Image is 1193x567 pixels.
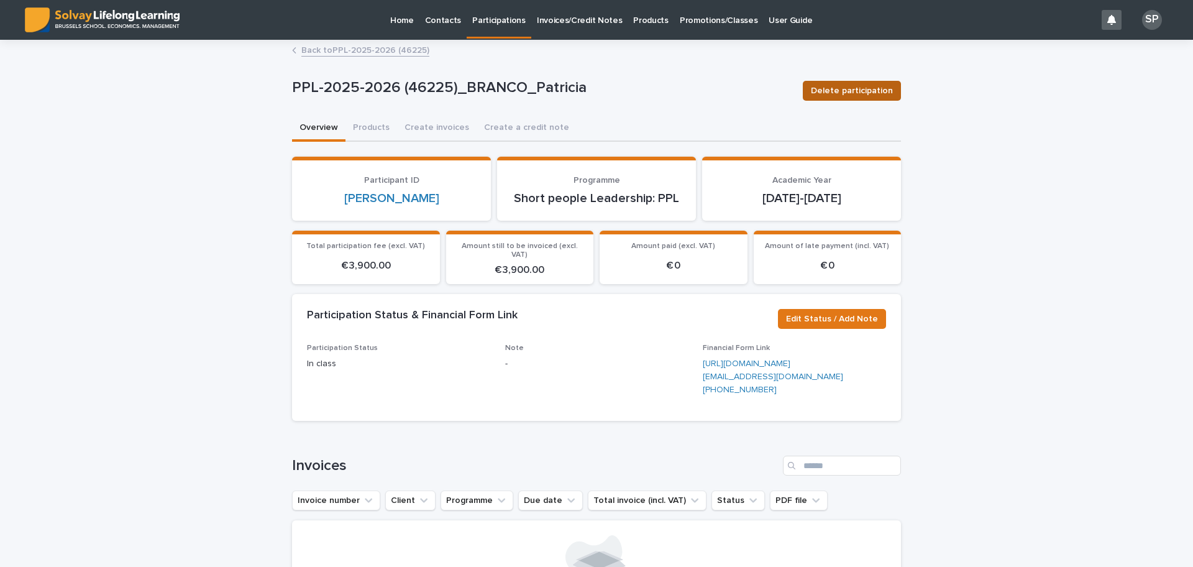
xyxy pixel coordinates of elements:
button: Status [711,491,765,510]
p: € 0 [761,260,894,272]
button: Total invoice (incl. VAT) [588,491,706,510]
span: Programme [574,176,620,185]
button: Due date [518,491,583,510]
h1: Invoices [292,457,778,475]
span: Participant ID [364,176,419,185]
p: [DATE]-[DATE] [717,191,886,206]
a: Back toPPL-2025-2026 (46225) [301,42,429,57]
p: PPL-2025-2026 (46225)_BRANCO_Patricia [292,79,793,97]
button: Create a credit note [477,116,577,142]
button: Edit Status / Add Note [778,309,886,329]
button: Overview [292,116,345,142]
img: ED0IkcNQHGZZMpCVrDht [25,7,180,32]
span: Delete participation [811,85,893,97]
button: PDF file [770,491,828,510]
h2: Participation Status & Financial Form Link [307,309,518,323]
p: € 3,900.00 [454,264,587,276]
span: Financial Form Link [703,344,770,352]
div: SP [1142,10,1162,30]
button: Invoice number [292,491,380,510]
span: Academic Year [772,176,831,185]
button: Client [385,491,436,510]
button: Create invoices [397,116,477,142]
span: Participation Status [307,344,378,352]
input: Search [783,456,901,476]
span: Amount paid (excl. VAT) [631,242,715,250]
p: In class [307,357,490,371]
span: Note [505,344,524,352]
p: - [505,357,688,371]
p: € 3,900.00 [299,260,432,272]
span: Total participation fee (excl. VAT) [306,242,425,250]
span: Amount still to be invoiced (excl. VAT) [462,242,578,259]
span: Amount of late payment (incl. VAT) [765,242,889,250]
button: Delete participation [803,81,901,101]
p: € 0 [607,260,740,272]
p: Short people Leadership: PPL [512,191,681,206]
span: Edit Status / Add Note [786,313,878,325]
a: [URL][DOMAIN_NAME][EMAIL_ADDRESS][DOMAIN_NAME][PHONE_NUMBER] [703,359,843,394]
a: [PERSON_NAME] [344,191,439,206]
button: Products [345,116,397,142]
button: Programme [441,491,513,510]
